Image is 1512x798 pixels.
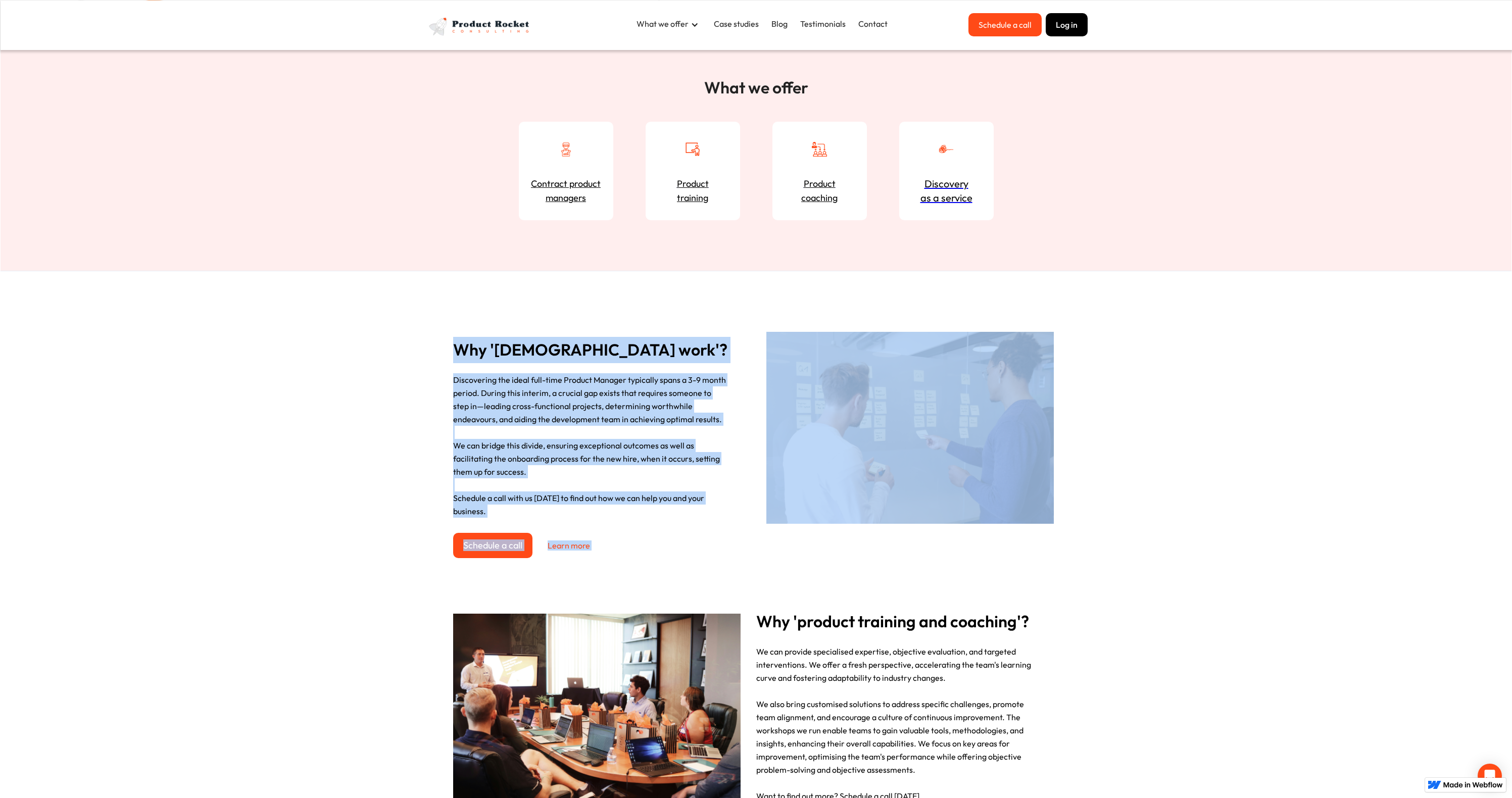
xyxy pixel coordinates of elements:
[637,18,689,29] div: What we offer
[853,13,893,34] a: Contact
[453,337,751,373] h2: Why '[DEMOGRAPHIC_DATA] work'?
[426,13,534,40] a: home
[766,13,793,34] a: Blog
[772,122,867,220] a: Productcoaching
[426,13,534,40] img: Product Rocket full light logo
[968,13,1042,36] a: Schedule a call
[801,177,838,205] strong: Product coaching
[709,13,764,34] a: Case studies
[795,13,851,34] a: Testimonials
[519,78,994,96] h2: What we offer
[453,533,532,558] a: Schedule a call
[646,122,740,220] a: Producttraining
[631,13,709,36] div: What we offer
[453,373,751,518] p: Discovering the ideal full-time Product Manager typically spans a 3-9 month period. During this i...
[536,533,601,558] a: Learn more
[756,609,1064,645] h2: Why 'product training and coaching'?
[899,122,994,220] a: Discoveryas a service
[677,177,709,205] strong: Product training
[1478,764,1502,788] div: Open Intercom Messenger
[519,122,613,220] a: Contract product managers
[529,177,603,205] strong: Contract product managers
[920,177,972,205] div: Discovery as a service
[1443,782,1503,788] img: Made in Webflow
[1046,13,1088,36] button: Log in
